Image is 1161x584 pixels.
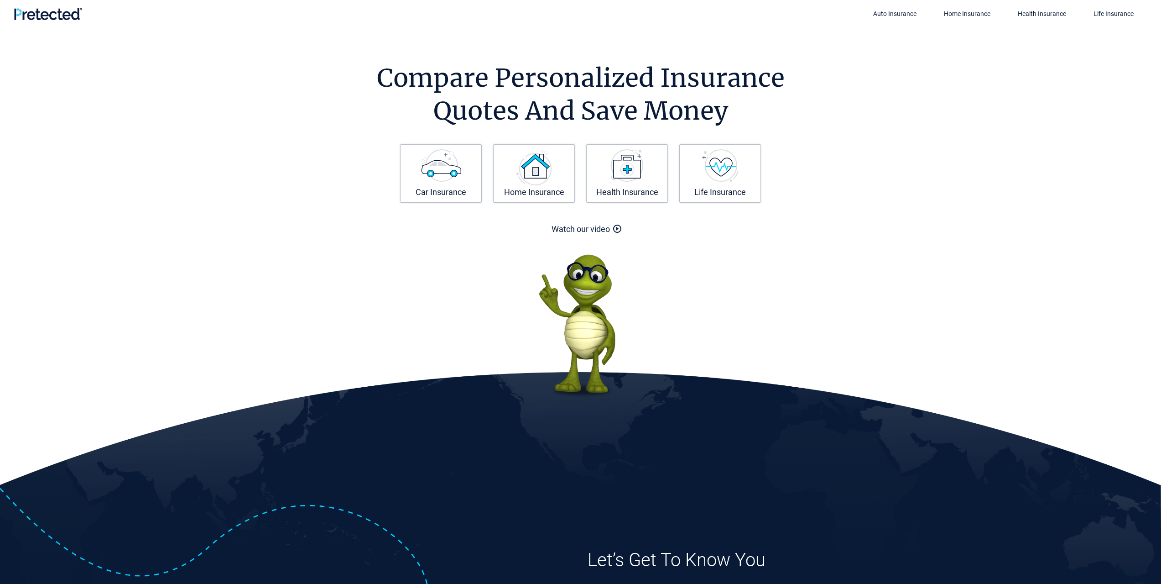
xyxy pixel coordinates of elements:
[400,144,482,203] a: Car Insurance
[532,253,629,399] img: Perry the Turtle From Pretected
[702,149,739,182] img: Life Insurance
[328,62,834,127] h1: Compare Personalized Insurance Quotes And Save Money
[493,144,575,203] a: Home Insurance
[611,149,643,182] img: Health Insurance
[421,149,461,182] img: Car Insurance
[552,224,610,234] a: Watch our video
[14,8,82,20] img: Pretected Logo
[588,547,834,573] h3: Let’s Get To Know You
[516,149,552,185] img: Home Insurance
[586,144,668,203] a: Health Insurance
[679,144,761,203] a: Life Insurance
